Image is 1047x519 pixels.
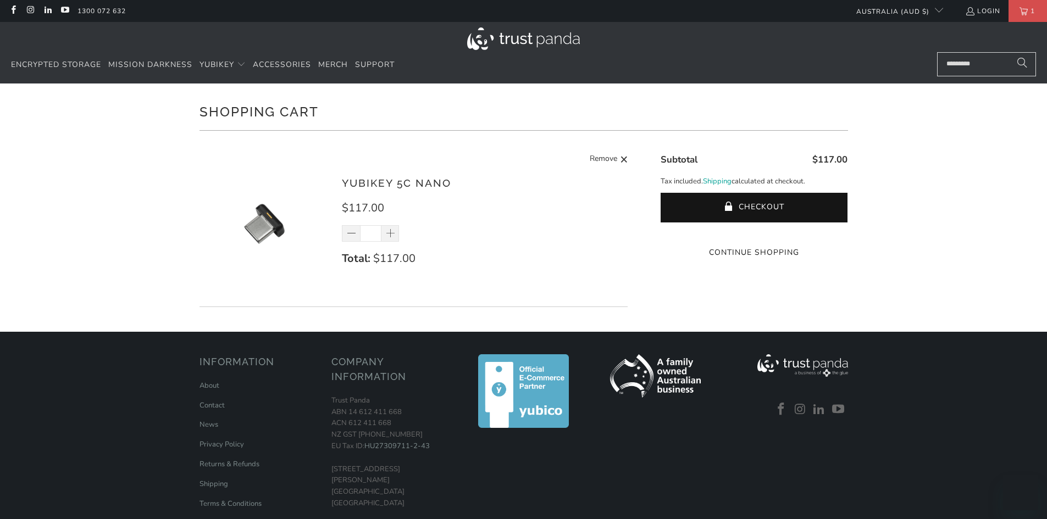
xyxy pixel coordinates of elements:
[77,5,126,17] a: 1300 072 632
[965,5,1000,17] a: Login
[355,59,395,70] span: Support
[108,59,192,70] span: Mission Darkness
[200,100,848,122] h1: Shopping Cart
[11,52,101,78] a: Encrypted Storage
[355,52,395,78] a: Support
[200,59,234,70] span: YubiKey
[60,7,69,15] a: Trust Panda Australia on YouTube
[590,153,628,166] a: Remove
[200,479,228,489] a: Shipping
[812,153,847,166] span: $117.00
[43,7,52,15] a: Trust Panda Australia on LinkedIn
[792,403,808,417] a: Trust Panda Australia on Instagram
[773,403,790,417] a: Trust Panda Australia on Facebook
[253,59,311,70] span: Accessories
[200,158,331,290] img: YubiKey 5C Nano
[661,193,847,222] button: Checkout
[1003,475,1038,510] iframe: Button to launch messaging window
[661,176,847,187] p: Tax included. calculated at checkout.
[318,52,348,78] a: Merch
[661,247,847,259] a: Continue Shopping
[331,395,452,509] p: Trust Panda ABN 14 612 411 668 ACN 612 411 668 NZ GST [PHONE_NUMBER] EU Tax ID: [STREET_ADDRESS][...
[8,7,18,15] a: Trust Panda Australia on Facebook
[703,176,732,187] a: Shipping
[811,403,828,417] a: Trust Panda Australia on LinkedIn
[318,59,348,70] span: Merch
[25,7,35,15] a: Trust Panda Australia on Instagram
[200,400,225,410] a: Contact
[467,27,580,50] img: Trust Panda Australia
[11,52,395,78] nav: Translation missing: en.navigation.header.main_nav
[590,153,617,166] span: Remove
[200,499,262,509] a: Terms & Conditions
[108,52,192,78] a: Mission Darkness
[342,251,370,266] strong: Total:
[1009,52,1036,76] button: Search
[253,52,311,78] a: Accessories
[11,59,101,70] span: Encrypted Storage
[200,381,219,390] a: About
[830,403,847,417] a: Trust Panda Australia on YouTube
[200,459,259,469] a: Returns & Refunds
[937,52,1036,76] input: Search...
[200,420,218,429] a: News
[373,251,416,266] span: $117.00
[342,177,451,189] a: YubiKey 5C Nano
[661,153,697,166] span: Subtotal
[364,441,430,451] a: HU27309711-2-43
[342,200,384,215] span: $117.00
[200,439,244,449] a: Privacy Policy
[200,52,246,78] summary: YubiKey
